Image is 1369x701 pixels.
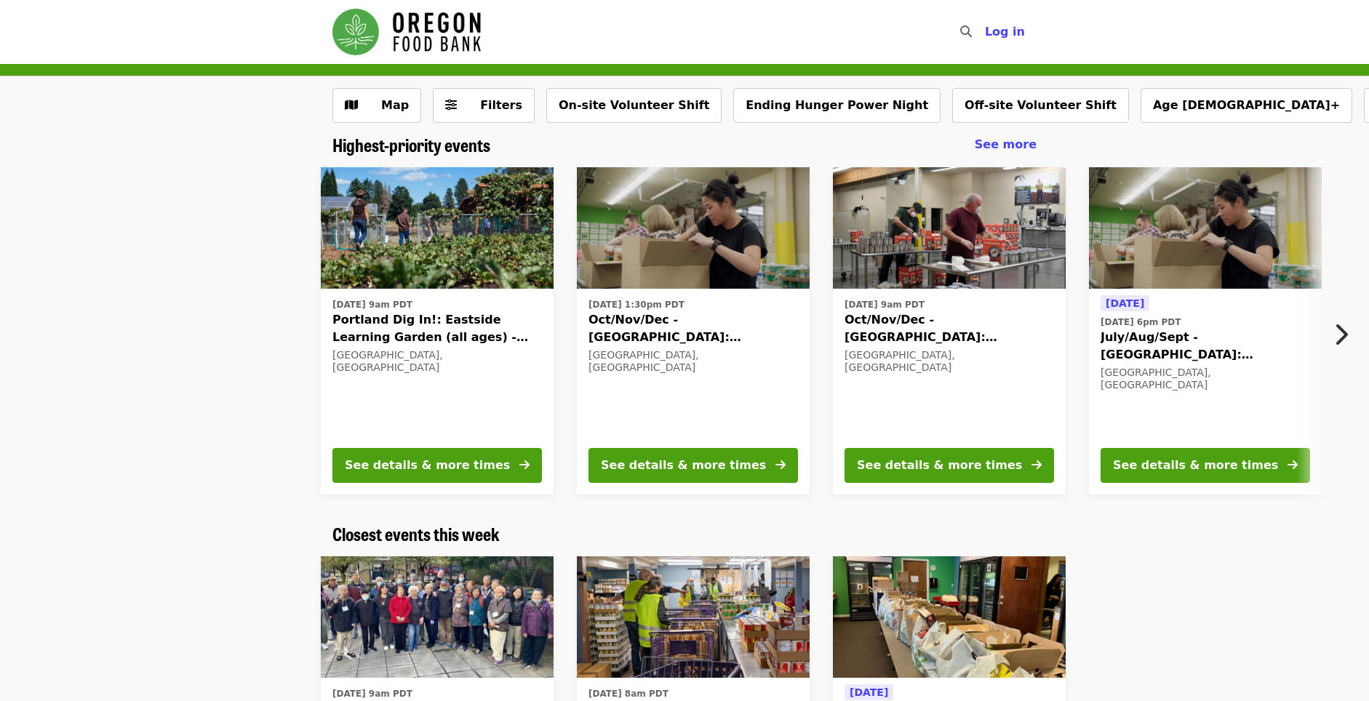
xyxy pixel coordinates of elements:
[1106,297,1144,309] span: [DATE]
[588,311,798,346] span: Oct/Nov/Dec - [GEOGRAPHIC_DATA]: Repack/Sort (age [DEMOGRAPHIC_DATA]+)
[321,524,1048,545] div: Closest events this week
[332,687,412,700] time: [DATE] 9am PDT
[833,167,1066,289] img: Oct/Nov/Dec - Portland: Repack/Sort (age 16+) organized by Oregon Food Bank
[588,298,684,311] time: [DATE] 1:30pm PDT
[1288,458,1298,472] i: arrow-right icon
[845,349,1054,374] div: [GEOGRAPHIC_DATA], [GEOGRAPHIC_DATA]
[1089,167,1322,289] img: July/Aug/Sept - Portland: Repack/Sort (age 8+) organized by Oregon Food Bank
[833,167,1066,494] a: See details for "Oct/Nov/Dec - Portland: Repack/Sort (age 16+)"
[588,687,668,700] time: [DATE] 8am PDT
[985,25,1025,39] span: Log in
[1101,316,1181,329] time: [DATE] 6pm PDT
[1101,366,1310,391] div: [GEOGRAPHIC_DATA], [GEOGRAPHIC_DATA]
[1333,321,1348,348] i: chevron-right icon
[332,524,500,545] a: Closest events this week
[1141,88,1352,123] button: Age [DEMOGRAPHIC_DATA]+
[332,135,490,156] a: Highest-priority events
[1031,458,1042,472] i: arrow-right icon
[1089,167,1322,494] a: See details for "July/Aug/Sept - Portland: Repack/Sort (age 8+)"
[332,521,500,546] span: Closest events this week
[577,167,810,494] a: See details for "Oct/Nov/Dec - Portland: Repack/Sort (age 8+)"
[1321,314,1369,355] button: Next item
[1101,448,1310,483] button: See details & more times
[519,458,530,472] i: arrow-right icon
[332,349,542,374] div: [GEOGRAPHIC_DATA], [GEOGRAPHIC_DATA]
[480,98,522,112] span: Filters
[588,448,798,483] button: See details & more times
[845,448,1054,483] button: See details & more times
[321,556,554,678] img: Clay Street Table Food Pantry- Free Food Market organized by Oregon Food Bank
[588,349,798,374] div: [GEOGRAPHIC_DATA], [GEOGRAPHIC_DATA]
[952,88,1129,123] button: Off-site Volunteer Shift
[975,137,1037,151] span: See more
[332,298,412,311] time: [DATE] 9am PDT
[850,686,888,698] span: [DATE]
[577,556,810,678] img: Northeast Emergency Food Program - Partner Agency Support organized by Oregon Food Bank
[857,457,1022,474] div: See details & more times
[321,135,1048,156] div: Highest-priority events
[345,457,510,474] div: See details & more times
[1113,457,1278,474] div: See details & more times
[445,98,457,112] i: sliders-h icon
[577,167,810,289] img: Oct/Nov/Dec - Portland: Repack/Sort (age 8+) organized by Oregon Food Bank
[1101,329,1310,364] span: July/Aug/Sept - [GEOGRAPHIC_DATA]: Repack/Sort (age [DEMOGRAPHIC_DATA]+)
[833,556,1066,678] img: Portland Open Bible - Partner Agency Support (16+) organized by Oregon Food Bank
[381,98,409,112] span: Map
[960,25,972,39] i: search icon
[733,88,941,123] button: Ending Hunger Power Night
[845,311,1054,346] span: Oct/Nov/Dec - [GEOGRAPHIC_DATA]: Repack/Sort (age [DEMOGRAPHIC_DATA]+)
[433,88,535,123] button: Filters (0 selected)
[321,167,554,289] img: Portland Dig In!: Eastside Learning Garden (all ages) - Aug/Sept/Oct organized by Oregon Food Bank
[332,9,481,55] img: Oregon Food Bank - Home
[332,311,542,346] span: Portland Dig In!: Eastside Learning Garden (all ages) - Aug/Sept/Oct
[601,457,766,474] div: See details & more times
[345,98,358,112] i: map icon
[332,88,421,123] button: Show map view
[546,88,722,123] button: On-site Volunteer Shift
[981,15,992,49] input: Search
[332,132,490,157] span: Highest-priority events
[775,458,786,472] i: arrow-right icon
[845,298,925,311] time: [DATE] 9am PDT
[321,167,554,494] a: See details for "Portland Dig In!: Eastside Learning Garden (all ages) - Aug/Sept/Oct"
[332,448,542,483] button: See details & more times
[975,136,1037,153] a: See more
[973,17,1037,47] button: Log in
